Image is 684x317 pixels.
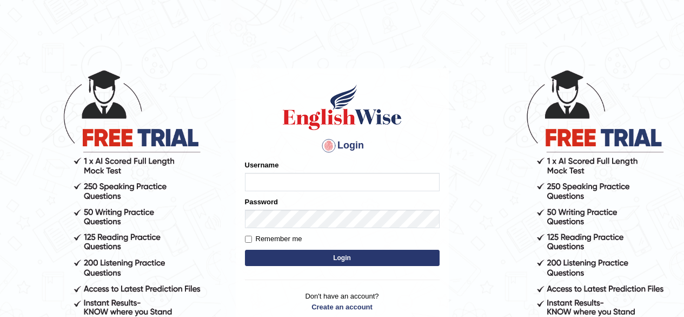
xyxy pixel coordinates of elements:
[245,160,279,170] label: Username
[245,137,440,154] h4: Login
[245,302,440,312] a: Create an account
[245,250,440,266] button: Login
[245,197,278,207] label: Password
[245,234,302,244] label: Remember me
[281,83,404,132] img: Logo of English Wise sign in for intelligent practice with AI
[245,236,252,243] input: Remember me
